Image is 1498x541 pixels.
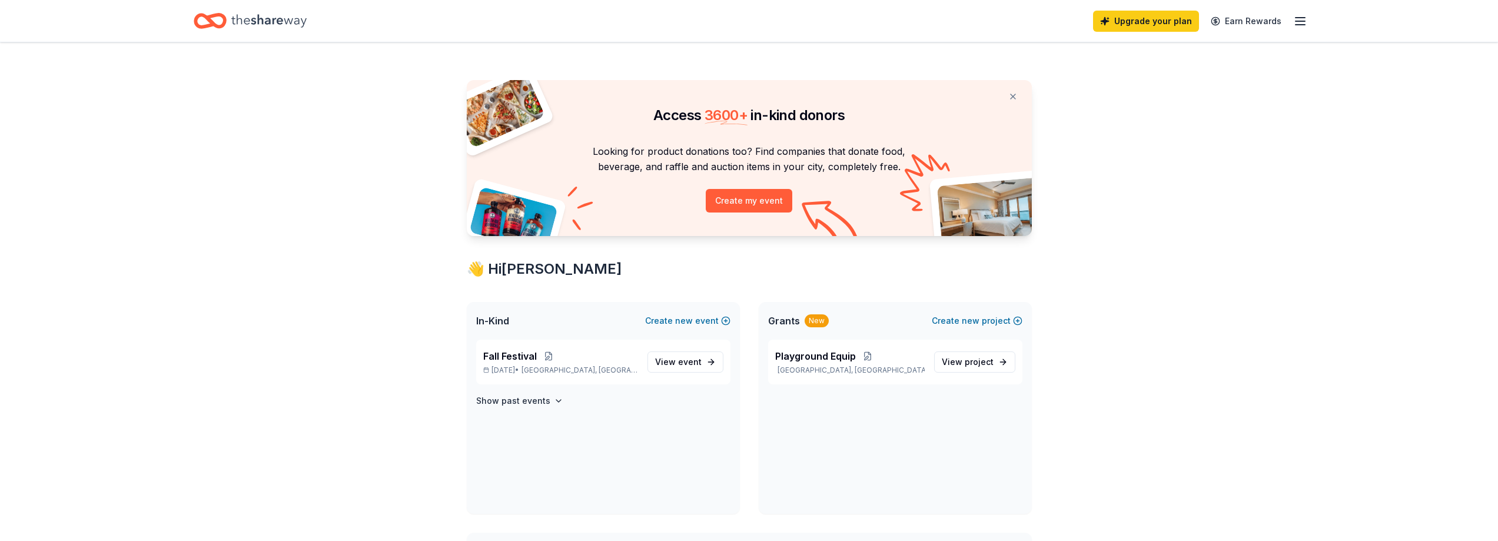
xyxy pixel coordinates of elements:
[775,366,925,375] p: [GEOGRAPHIC_DATA], [GEOGRAPHIC_DATA]
[467,260,1032,278] div: 👋 Hi [PERSON_NAME]
[481,144,1018,175] p: Looking for product donations too? Find companies that donate food, beverage, and raffle and auct...
[934,351,1015,373] a: View project
[476,394,550,408] h4: Show past events
[962,314,979,328] span: new
[476,394,563,408] button: Show past events
[647,351,723,373] a: View event
[522,366,637,375] span: [GEOGRAPHIC_DATA], [GEOGRAPHIC_DATA]
[678,357,702,367] span: event
[932,314,1022,328] button: Createnewproject
[675,314,693,328] span: new
[965,357,994,367] span: project
[706,189,792,213] button: Create my event
[653,107,845,124] span: Access in-kind donors
[1093,11,1199,32] a: Upgrade your plan
[805,314,829,327] div: New
[802,201,861,245] img: Curvy arrow
[775,349,856,363] span: Playground Equip
[1204,11,1288,32] a: Earn Rewards
[453,73,545,148] img: Pizza
[768,314,800,328] span: Grants
[655,355,702,369] span: View
[942,355,994,369] span: View
[194,7,307,35] a: Home
[483,349,537,363] span: Fall Festival
[476,314,509,328] span: In-Kind
[705,107,748,124] span: 3600 +
[645,314,730,328] button: Createnewevent
[483,366,638,375] p: [DATE] •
